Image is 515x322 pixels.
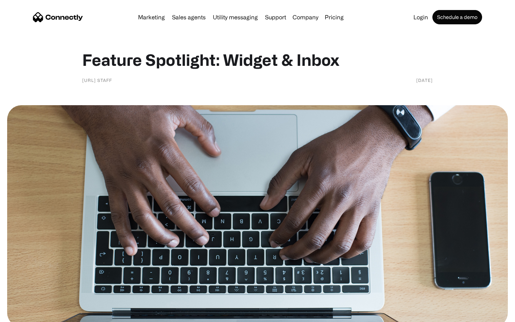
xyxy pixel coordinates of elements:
div: Company [293,12,318,22]
ul: Language list [14,309,43,319]
h1: Feature Spotlight: Widget & Inbox [82,50,433,69]
a: Utility messaging [210,14,261,20]
a: Schedule a demo [432,10,482,24]
a: Marketing [135,14,168,20]
aside: Language selected: English [7,309,43,319]
a: Sales agents [169,14,209,20]
a: Support [262,14,289,20]
div: Company [290,12,320,22]
a: home [33,12,83,23]
div: [DATE] [416,77,433,84]
div: [URL] staff [82,77,112,84]
a: Pricing [322,14,347,20]
a: Login [411,14,431,20]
